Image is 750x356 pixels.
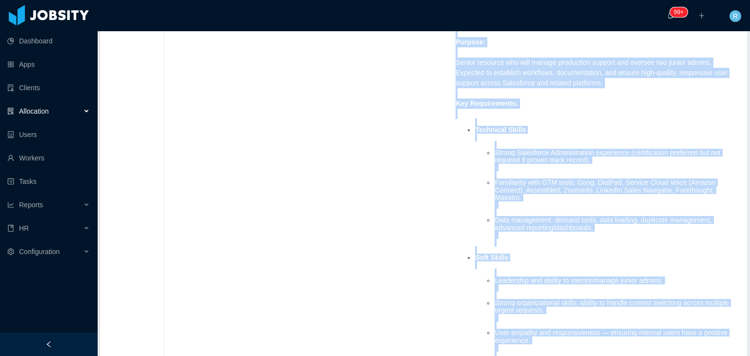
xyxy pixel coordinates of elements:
a: icon: pie-chartDashboard [7,31,90,51]
a: icon: profileTasks [7,172,90,191]
sup: 239 [670,7,687,17]
a: icon: userWorkers [7,148,90,168]
p: Senior resource who will manage production support and oversee two junior admins. Expected to est... [456,58,736,88]
i: icon: line-chart [7,201,14,208]
a: icon: robotUsers [7,125,90,144]
a: icon: auditClients [7,78,90,98]
strong: Technical Skills [475,126,526,134]
i: icon: bell [667,12,674,19]
i: icon: book [7,225,14,232]
i: icon: setting [7,248,14,255]
span: Allocation [19,107,49,115]
li: Strong Salesforce Administration experience (certification preferred but not required if proven t... [495,149,736,172]
span: Configuration [19,248,60,256]
i: icon: plus [698,12,705,19]
span: Reports [19,201,43,209]
li: Leadership and ability to mentor/manage junior admins. [495,277,736,292]
li: User empathy and responsiveness — ensuring internal users have a positive experience. [495,329,736,352]
strong: Key Requirements: [456,99,518,107]
li: Data management: demand tools, data loading, duplicate management, advanced reporting/dashboards. [495,217,736,239]
strong: Purpose: [456,38,485,46]
li: Familiarity with GTM tools: Gong, DialPad, Service Cloud Voice (Amazon Connect), Assembled, ZoomI... [495,179,736,209]
a: icon: appstoreApps [7,55,90,74]
span: R [733,10,738,22]
li: Strong organizational skills; ability to handle context switching across multiple urgent requests. [495,299,736,322]
span: HR [19,224,29,232]
i: icon: solution [7,108,14,115]
strong: Soft Skills [475,254,508,261]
